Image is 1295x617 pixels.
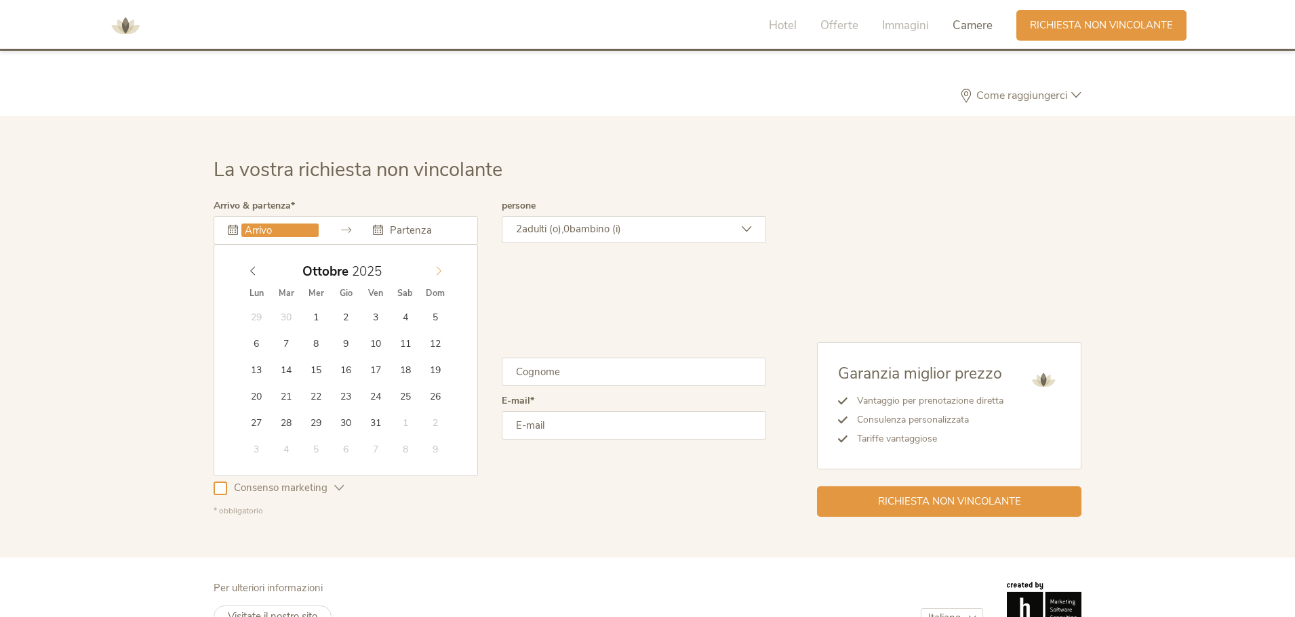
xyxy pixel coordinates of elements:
[332,303,359,330] span: Ottobre 2, 2025
[502,411,766,440] input: E-mail
[332,409,359,435] span: Ottobre 30, 2025
[422,356,448,383] span: Ottobre 19, 2025
[332,383,359,409] span: Ottobre 23, 2025
[362,383,388,409] span: Ottobre 24, 2025
[392,303,418,330] span: Ottobre 4, 2025
[302,356,329,383] span: Ottobre 15, 2025
[392,435,418,462] span: Novembre 8, 2025
[422,303,448,330] span: Ottobre 5, 2025
[973,90,1071,101] span: Come raggiungerci
[332,330,359,356] span: Ottobre 9, 2025
[273,409,300,435] span: Ottobre 28, 2025
[243,356,270,383] span: Ottobre 13, 2025
[422,383,448,409] span: Ottobre 26, 2025
[522,222,563,236] span: adulti (o),
[227,481,334,495] span: Consenso marketing
[243,409,270,435] span: Ottobre 27, 2025
[502,396,534,406] label: E-mail
[302,303,329,330] span: Ottobre 1, 2025
[392,383,418,409] span: Ottobre 25, 2025
[214,201,295,211] label: Arrivo & partenza
[273,435,300,462] span: Novembre 4, 2025
[362,435,388,462] span: Novembre 7, 2025
[241,289,271,298] span: Lun
[420,289,450,298] span: Dom
[769,18,797,33] span: Hotel
[273,303,300,330] span: Settembre 30, 2025
[243,303,270,330] span: Settembre 29, 2025
[563,222,570,236] span: 0
[105,20,146,30] a: AMONTI & LUNARIS Wellnessresort
[848,410,1003,429] li: Consulenza personalizzata
[302,409,329,435] span: Ottobre 29, 2025
[392,409,418,435] span: Novembre 1, 2025
[273,330,300,356] span: Ottobre 7, 2025
[1030,18,1173,33] span: Richiesta non vincolante
[301,289,331,298] span: Mer
[302,330,329,356] span: Ottobre 8, 2025
[362,330,388,356] span: Ottobre 10, 2025
[214,505,766,517] div: * obbligatorio
[392,356,418,383] span: Ottobre 18, 2025
[361,289,391,298] span: Ven
[386,224,464,237] input: Partenza
[243,435,270,462] span: Novembre 3, 2025
[422,409,448,435] span: Novembre 2, 2025
[302,383,329,409] span: Ottobre 22, 2025
[848,429,1003,448] li: Tariffe vantaggiose
[362,409,388,435] span: Ottobre 31, 2025
[302,435,329,462] span: Novembre 5, 2025
[820,18,858,33] span: Offerte
[878,494,1021,509] span: Richiesta non vincolante
[271,289,301,298] span: Mar
[882,18,929,33] span: Immagini
[243,383,270,409] span: Ottobre 20, 2025
[348,263,393,280] input: Year
[214,581,323,595] span: Per ulteriori informazioni
[422,330,448,356] span: Ottobre 12, 2025
[1027,363,1060,397] img: AMONTI & LUNARIS Wellnessresort
[241,224,319,237] input: Arrivo
[362,356,388,383] span: Ottobre 17, 2025
[214,156,502,183] span: La vostra richiesta non vincolante
[516,222,522,236] span: 2
[391,289,420,298] span: Sab
[331,289,361,298] span: Gio
[838,363,1002,384] span: Garanzia miglior prezzo
[502,201,536,211] label: persone
[502,358,766,386] input: Cognome
[392,330,418,356] span: Ottobre 11, 2025
[570,222,621,236] span: bambino (i)
[422,435,448,462] span: Novembre 9, 2025
[273,356,300,383] span: Ottobre 14, 2025
[332,356,359,383] span: Ottobre 16, 2025
[302,265,348,278] span: Ottobre
[848,391,1003,410] li: Vantaggio per prenotazione diretta
[362,303,388,330] span: Ottobre 3, 2025
[953,18,993,33] span: Camere
[273,383,300,409] span: Ottobre 21, 2025
[332,435,359,462] span: Novembre 6, 2025
[243,330,270,356] span: Ottobre 6, 2025
[105,5,146,46] img: AMONTI & LUNARIS Wellnessresort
